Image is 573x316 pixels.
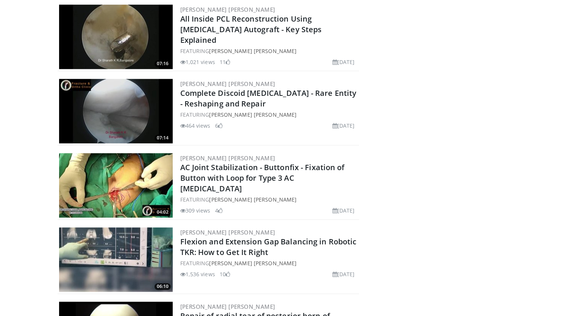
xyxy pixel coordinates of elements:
[180,162,345,194] a: AC Joint Stabilization - Buttonfix - Fixation of Button with Loop for Type 3 AC [MEDICAL_DATA]
[155,209,171,216] span: 04:02
[59,227,173,292] a: 06:10
[59,153,173,217] a: 04:02
[155,135,171,141] span: 07:14
[180,47,358,55] div: FEATURING
[332,270,354,278] li: [DATE]
[332,58,354,66] li: [DATE]
[180,122,211,130] li: 464 views
[180,14,322,45] a: All Inside PCL Reconstruction Using [MEDICAL_DATA] Autograft - Key Steps Explained
[59,79,173,143] a: 07:14
[215,122,223,130] li: 6
[180,206,211,214] li: 309 views
[180,6,275,13] a: [PERSON_NAME] [PERSON_NAME]
[180,80,275,88] a: [PERSON_NAME] [PERSON_NAME]
[220,270,230,278] li: 10
[180,196,358,203] div: FEATURING
[215,206,223,214] li: 4
[59,227,173,292] img: 971f0409-ecae-4bf5-9bdf-3ae7ad8012b1.300x170_q85_crop-smart_upscale.jpg
[180,270,215,278] li: 1,536 views
[155,60,171,67] span: 07:16
[180,111,358,119] div: FEATURING
[180,236,357,257] a: Flexion and Extension Gap Balancing in Robotic TKR: How to Get It Right
[59,5,173,69] img: ef796e84-5861-44bc-a3b3-9246ff121202.300x170_q85_crop-smart_upscale.jpg
[180,228,275,236] a: [PERSON_NAME] [PERSON_NAME]
[180,88,357,109] a: Complete Discoid [MEDICAL_DATA] - Rare Entity - Reshaping and Repair
[180,259,358,267] div: FEATURING
[209,111,297,118] a: [PERSON_NAME] [PERSON_NAME]
[332,122,354,130] li: [DATE]
[59,5,173,69] a: 07:16
[155,283,171,290] span: 06:10
[180,58,215,66] li: 1,021 views
[209,260,297,267] a: [PERSON_NAME] [PERSON_NAME]
[220,58,230,66] li: 11
[209,47,297,55] a: [PERSON_NAME] [PERSON_NAME]
[332,206,354,214] li: [DATE]
[59,79,173,143] img: 436a85b3-6cde-48df-b25d-5ed90a20c6ad.300x170_q85_crop-smart_upscale.jpg
[180,303,275,310] a: [PERSON_NAME] [PERSON_NAME]
[59,153,173,217] img: c2f644dc-a967-485d-903d-283ce6bc3929.300x170_q85_crop-smart_upscale.jpg
[209,196,297,203] a: [PERSON_NAME] [PERSON_NAME]
[180,154,275,162] a: [PERSON_NAME] [PERSON_NAME]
